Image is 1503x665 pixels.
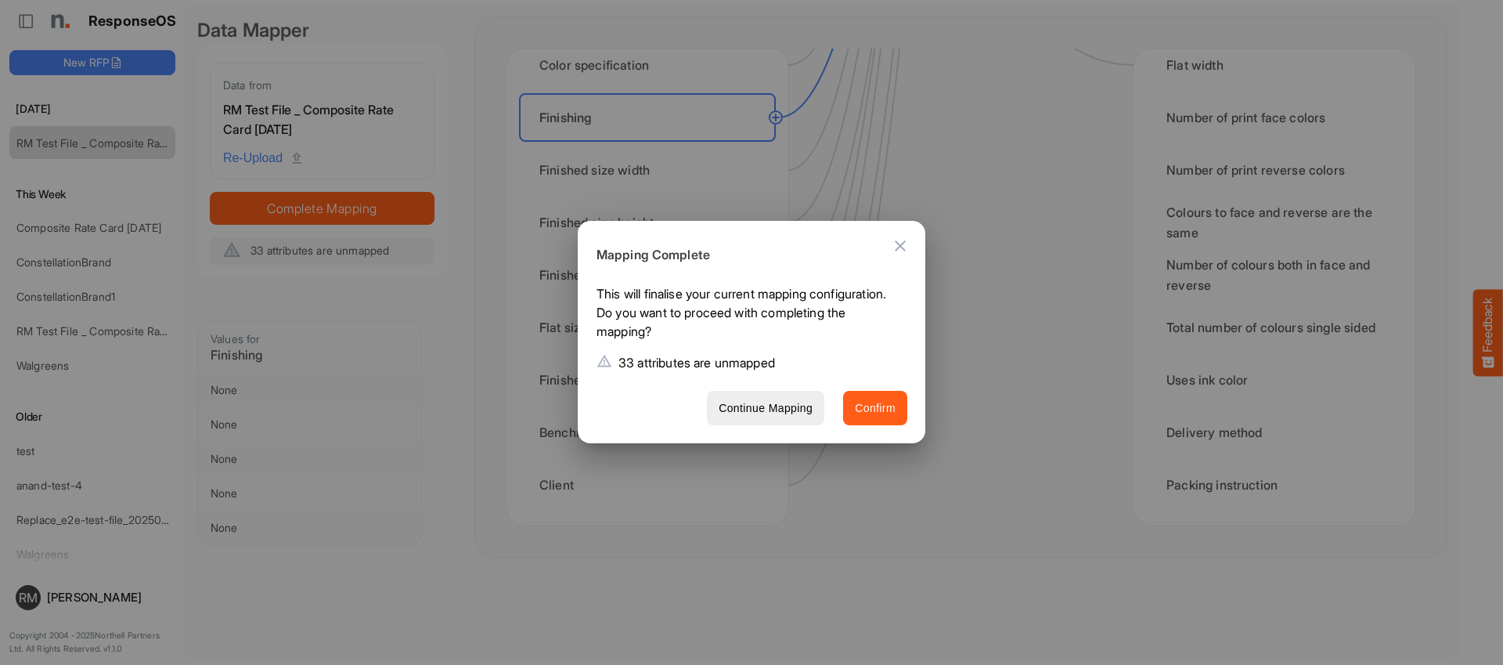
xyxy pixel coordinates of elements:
button: Continue Mapping [707,391,824,426]
span: Confirm [855,399,896,418]
p: 33 attributes are unmapped [618,353,775,372]
span: Continue Mapping [719,399,813,418]
button: Confirm [843,391,907,426]
p: This will finalise your current mapping configuration. Do you want to proceed with completing the... [597,284,895,347]
h6: Mapping Complete [597,245,895,266]
button: Close dialog [881,227,919,265]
